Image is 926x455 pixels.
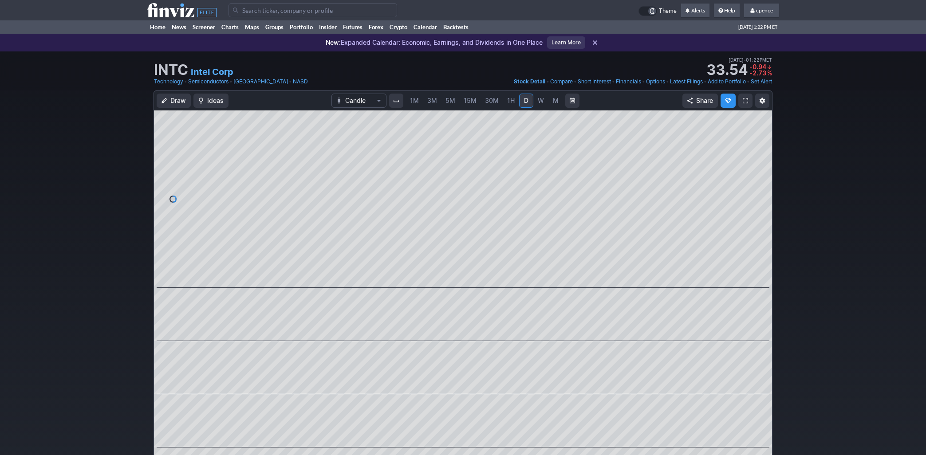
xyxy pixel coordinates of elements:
a: Compare [550,77,573,86]
a: cpence [744,4,779,18]
a: Options [646,77,665,86]
span: • [184,77,187,86]
a: 1H [503,94,519,108]
a: Help [714,4,740,18]
span: Draw [170,96,186,105]
button: Chart Settings [755,94,769,108]
a: Learn More [547,36,585,49]
span: -2.73 [749,69,766,77]
a: Latest Filings [670,77,703,86]
a: Stock Detail [514,77,545,86]
a: Intel Corp [191,66,233,78]
a: Groups [262,20,287,34]
span: • [289,77,292,86]
span: • [612,77,615,86]
a: Maps [242,20,262,34]
span: Latest Filings [670,78,703,85]
span: D [524,97,528,104]
span: • [642,77,645,86]
button: Interval [389,94,403,108]
span: • [574,77,577,86]
a: Portfolio [287,20,316,34]
span: -0.94 [749,63,766,71]
a: 15M [460,94,481,108]
button: Share [682,94,718,108]
span: • [666,77,669,86]
a: Screener [189,20,218,34]
a: Technology [154,77,183,86]
a: Futures [340,20,366,34]
a: Home [147,20,169,34]
span: New: [326,39,341,46]
a: Insider [316,20,340,34]
a: [GEOGRAPHIC_DATA] [233,77,288,86]
h1: INTC [154,63,188,77]
button: Range [565,94,579,108]
span: 1H [507,97,515,104]
a: D [519,94,533,108]
a: 1M [406,94,423,108]
a: NASD [293,77,308,86]
span: Share [696,96,713,105]
span: [DATE] 01:22PM ET [729,56,772,64]
span: 15M [464,97,477,104]
button: Ideas [193,94,229,108]
a: Set Alert [751,77,772,86]
a: Fullscreen [738,94,753,108]
a: 5M [441,94,459,108]
span: 30M [485,97,499,104]
a: Forex [366,20,386,34]
span: W [538,97,544,104]
a: W [534,94,548,108]
a: Calendar [410,20,440,34]
a: 30M [481,94,503,108]
a: Financials [616,77,641,86]
a: Crypto [386,20,410,34]
span: • [744,56,746,64]
button: Draw [157,94,191,108]
span: Candle [345,96,373,105]
input: Search [229,3,397,17]
span: • [704,77,707,86]
span: cpence [756,7,773,14]
span: M [553,97,559,104]
span: 1M [410,97,419,104]
span: Theme [659,6,677,16]
button: Chart Type [331,94,386,108]
span: 5M [445,97,455,104]
a: Add to Portfolio [708,77,746,86]
button: Explore new features [721,94,736,108]
a: News [169,20,189,34]
strong: 33.54 [706,63,748,77]
span: • [546,77,549,86]
span: [DATE] 1:22 PM ET [738,20,777,34]
span: Stock Detail [514,78,545,85]
span: • [229,77,232,86]
span: 3M [427,97,437,104]
a: Backtests [440,20,472,34]
a: Theme [638,6,677,16]
span: Ideas [207,96,224,105]
a: Short Interest [578,77,611,86]
span: • [747,77,750,86]
span: % [767,69,772,77]
a: 3M [423,94,441,108]
p: Expanded Calendar: Economic, Earnings, and Dividends in One Place [326,38,543,47]
a: Charts [218,20,242,34]
a: Alerts [681,4,709,18]
a: M [548,94,563,108]
a: Semiconductors [188,77,229,86]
